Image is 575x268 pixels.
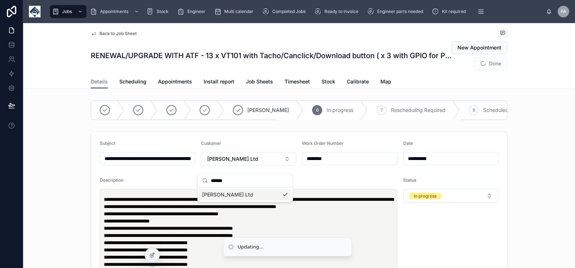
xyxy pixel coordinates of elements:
[204,78,234,85] span: Install report
[46,4,546,20] div: scrollable content
[50,5,86,18] a: Jobs
[157,9,169,14] span: Stock
[380,78,391,85] span: Map
[316,107,319,113] span: 6
[347,78,369,85] span: Calibrate
[246,75,273,90] a: Job Sheets
[91,78,108,85] span: Details
[321,75,335,90] a: Stock
[88,5,143,18] a: Appointments
[365,5,428,18] a: Engineer parts needed
[451,41,507,54] button: New Appointment
[391,107,446,114] span: Rescheduling Required
[285,75,310,90] a: Timesheet
[403,177,416,183] span: Status
[321,78,335,85] span: Stock
[91,75,108,89] a: Details
[99,31,137,36] span: Back to Job Sheet
[201,141,221,146] span: Customer
[119,75,146,90] a: Scheduling
[201,152,297,166] button: Select Button
[403,141,413,146] span: Date
[347,75,369,90] a: Calibrate
[380,107,383,113] span: 7
[175,5,210,18] a: Engineer
[403,189,499,203] button: Select Button
[100,177,123,183] span: Description
[119,78,146,85] span: Scheduling
[212,5,259,18] a: Multi calendar
[414,193,436,199] div: In progress
[457,44,501,51] span: New Appointment
[302,141,344,146] span: Work Order Number
[224,9,254,14] span: Multi calendar
[312,5,363,18] a: Ready to invoice
[91,31,137,36] a: Back to Job Sheet
[483,107,508,114] span: Scheduled
[100,141,115,146] span: Subject
[324,9,358,14] span: Ready to invoice
[430,5,471,18] a: Kit required
[204,75,234,90] a: Install report
[187,9,205,14] span: Engineer
[272,9,306,14] span: Completed Jobs
[260,5,311,18] a: Completed Jobs
[561,9,566,14] span: FA
[207,155,258,163] span: [PERSON_NAME] Ltd
[247,107,289,114] span: [PERSON_NAME]
[380,75,391,90] a: Map
[91,51,453,61] h1: RENEWAL/UPGRADE WITH ATF - 13 x VT101 with Tacho/Canclick/Download button ( x 3 with GPIO for PTO...
[100,9,128,14] span: Appointments
[442,9,466,14] span: Kit required
[62,9,72,14] span: Jobs
[144,5,174,18] a: Stock
[377,9,423,14] span: Engineer parts needed
[198,187,293,202] div: Suggestions
[246,78,273,85] span: Job Sheets
[327,107,353,114] span: In progress
[202,191,253,198] span: [PERSON_NAME] Ltd
[158,78,192,85] span: Appointments
[473,107,475,113] span: 8
[285,78,310,85] span: Timesheet
[238,243,264,251] div: Updating...
[29,6,41,17] img: App logo
[158,75,192,90] a: Appointments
